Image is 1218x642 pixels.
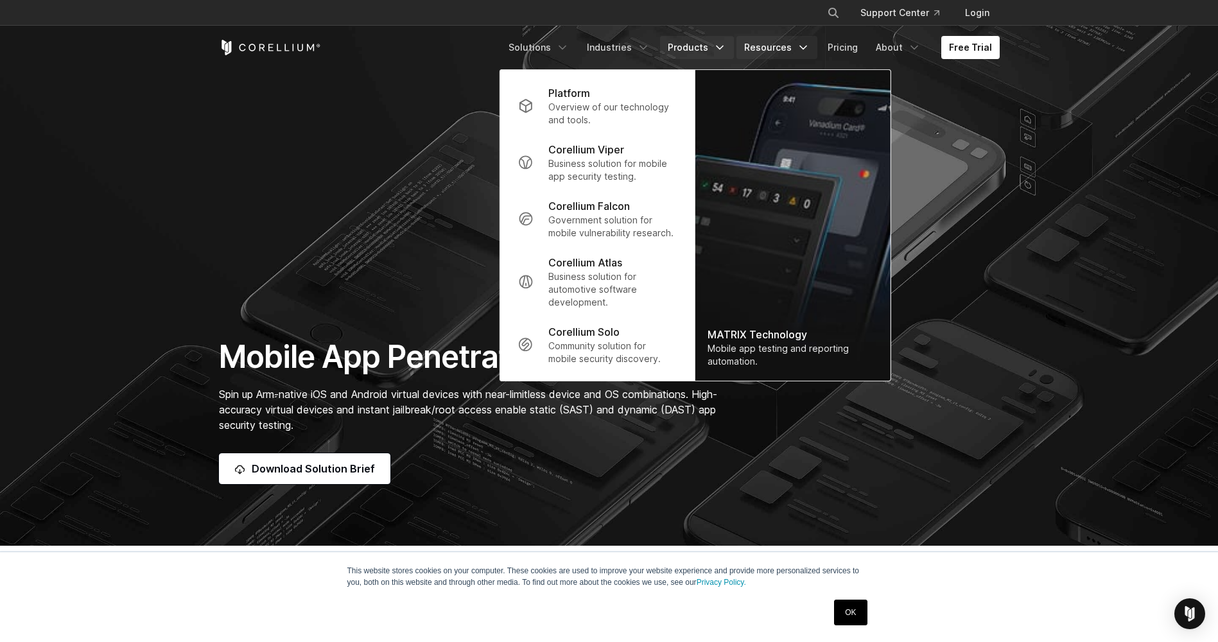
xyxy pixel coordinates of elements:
p: Community solution for mobile security discovery. [548,340,676,365]
img: Matrix_WebNav_1x [695,70,890,381]
a: Login [955,1,1000,24]
p: Business solution for mobile app security testing. [548,157,676,183]
a: Corellium Viper Business solution for mobile app security testing. [507,134,686,191]
div: MATRIX Technology [708,327,877,342]
span: Download Solution Brief [252,461,375,476]
a: Corellium Falcon Government solution for mobile vulnerability research. [507,191,686,247]
a: OK [834,600,867,625]
a: Platform Overview of our technology and tools. [507,78,686,134]
a: About [868,36,928,59]
p: This website stores cookies on your computer. These cookies are used to improve your website expe... [347,565,871,588]
a: Free Trial [941,36,1000,59]
a: Privacy Policy. [697,578,746,587]
a: Resources [736,36,817,59]
a: Download Solution Brief [219,453,390,484]
p: Business solution for automotive software development. [548,270,676,309]
p: Government solution for mobile vulnerability research. [548,214,676,239]
h1: Mobile App Penetration Testing [219,338,731,376]
a: Solutions [501,36,577,59]
p: Corellium Falcon [548,198,630,214]
a: Corellium Home [219,40,321,55]
p: Overview of our technology and tools. [548,101,676,126]
a: Support Center [850,1,950,24]
a: Industries [579,36,657,59]
p: Platform [548,85,590,101]
a: MATRIX Technology Mobile app testing and reporting automation. [695,70,890,381]
div: Mobile app testing and reporting automation. [708,342,877,368]
a: Corellium Solo Community solution for mobile security discovery. [507,317,686,373]
a: Pricing [820,36,866,59]
p: Corellium Solo [548,324,620,340]
div: Navigation Menu [501,36,1000,59]
a: Corellium Atlas Business solution for automotive software development. [507,247,686,317]
div: Open Intercom Messenger [1174,598,1205,629]
p: Corellium Atlas [548,255,622,270]
span: Spin up Arm-native iOS and Android virtual devices with near-limitless device and OS combinations... [219,388,717,431]
a: Products [660,36,734,59]
div: Navigation Menu [812,1,1000,24]
p: Corellium Viper [548,142,624,157]
button: Search [822,1,845,24]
